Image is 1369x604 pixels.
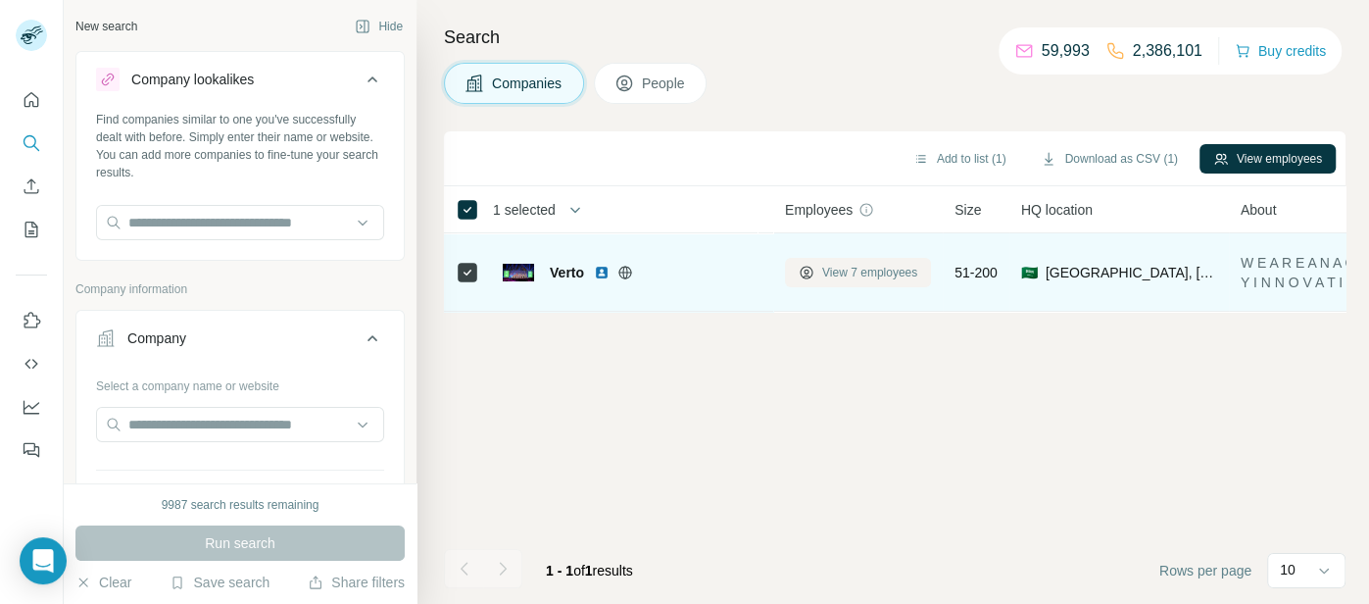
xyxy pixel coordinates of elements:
button: Use Surfe API [16,346,47,381]
p: 2,386,101 [1133,39,1202,63]
span: Employees [785,200,853,220]
div: 9987 search results remaining [162,496,319,514]
img: Logo of Verto [503,264,534,281]
button: Quick start [16,82,47,118]
div: Company lookalikes [131,70,254,89]
span: of [573,563,585,579]
button: Feedback [16,432,47,468]
button: View employees [1199,144,1336,174]
div: Open Intercom Messenger [20,537,67,584]
p: 59,993 [1042,39,1090,63]
span: HQ location [1021,200,1093,220]
span: People [642,74,687,93]
button: Download as CSV (1) [1027,144,1191,174]
button: Buy credits [1235,37,1326,65]
button: Enrich CSV [16,169,47,204]
h4: Search [444,24,1345,51]
span: 1 - 1 [546,563,573,579]
button: My lists [16,212,47,247]
span: [GEOGRAPHIC_DATA], [GEOGRAPHIC_DATA] [1046,263,1217,282]
span: Verto [550,263,584,282]
button: Use Surfe on LinkedIn [16,303,47,338]
div: Select a company name or website [96,370,384,395]
img: LinkedIn logo [594,265,610,280]
span: About [1241,200,1277,220]
span: 51-200 [954,263,998,282]
span: 1 selected [493,200,556,220]
button: Save search [170,573,269,592]
span: results [546,563,633,579]
button: Search [16,126,47,161]
button: Clear [75,573,131,592]
p: 10 [1280,560,1296,579]
span: Rows per page [1159,561,1251,580]
span: 1 [585,563,593,579]
span: 🇸🇦 [1021,263,1038,282]
button: Add to list (1) [900,144,1020,174]
button: Company lookalikes [76,56,404,111]
div: New search [75,18,137,35]
div: Company [127,328,186,348]
button: Hide [341,12,416,41]
button: View 7 employees [785,258,931,287]
button: Dashboard [16,389,47,425]
span: View 7 employees [822,264,917,281]
div: Find companies similar to one you've successfully dealt with before. Simply enter their name or w... [96,111,384,181]
span: Companies [492,74,563,93]
button: Share filters [308,573,405,592]
span: Size [954,200,981,220]
button: Company [76,315,404,370]
p: Company information [75,280,405,298]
